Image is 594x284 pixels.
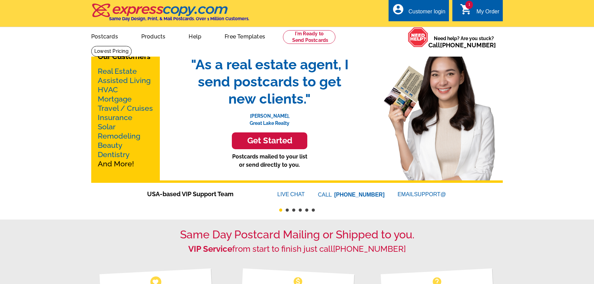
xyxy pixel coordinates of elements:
[292,209,295,212] button: 3 of 6
[428,35,499,49] span: Need help? Are you stuck?
[98,113,132,122] a: Insurance
[277,190,290,199] font: LIVE
[414,190,447,199] font: SUPPORT@
[98,104,153,113] a: Travel / Cruises
[98,122,116,131] a: Solar
[109,16,249,21] h4: Same Day Design, Print, & Mail Postcards. Over 1 Million Customers.
[184,153,355,169] p: Postcards mailed to your list or send directly to you.
[397,191,447,197] a: EMAILSUPPORT@
[333,244,406,254] a: [PHONE_NUMBER]
[286,209,289,212] button: 2 of 6
[98,95,132,103] a: Mortgage
[130,28,177,44] a: Products
[476,9,499,18] div: My Order
[147,189,257,199] span: USA-based VIP Support Team
[465,1,473,9] span: 1
[408,9,445,18] div: Customer login
[80,28,129,44] a: Postcards
[318,191,333,199] font: CALL
[98,67,153,168] p: And More!
[98,141,122,150] a: Beauty
[184,132,355,149] a: Get Started
[334,192,385,198] a: [PHONE_NUMBER]
[178,28,212,44] a: Help
[184,107,355,127] p: [PERSON_NAME], Great Lake Realty
[91,228,503,241] h1: Same Day Postcard Mailing or Shipped to you.
[428,42,496,49] span: Call
[188,244,232,254] strong: VIP Service
[184,56,355,107] span: "As a real estate agent, I send postcards to get new clients."
[98,67,137,75] a: Real Estate
[240,136,299,146] h3: Get Started
[277,191,305,197] a: LIVECHAT
[392,3,404,15] i: account_circle
[214,28,276,44] a: Free Templates
[299,209,302,212] button: 4 of 6
[98,85,118,94] a: HVAC
[91,244,503,254] h2: from start to finish just call
[305,209,308,212] button: 5 of 6
[312,209,315,212] button: 6 of 6
[91,8,249,21] a: Same Day Design, Print, & Mail Postcards. Over 1 Million Customers.
[392,8,445,16] a: account_circle Customer login
[408,27,428,47] img: help
[98,76,151,85] a: Assisted Living
[440,42,496,49] a: [PHONE_NUMBER]
[460,3,472,15] i: shopping_cart
[98,150,130,159] a: Dentistry
[460,8,499,16] a: 1 shopping_cart My Order
[279,209,282,212] button: 1 of 6
[98,132,140,140] a: Remodeling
